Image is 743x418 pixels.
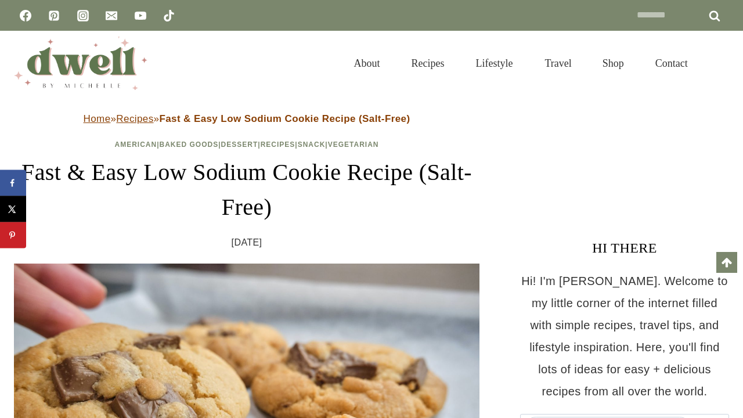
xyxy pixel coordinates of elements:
[298,140,326,149] a: Snack
[129,4,152,27] a: YouTube
[396,43,460,84] a: Recipes
[520,270,729,402] p: Hi! I'm [PERSON_NAME]. Welcome to my little corner of the internet filled with simple recipes, tr...
[157,4,181,27] a: TikTok
[14,4,37,27] a: Facebook
[338,43,704,84] nav: Primary Navigation
[159,113,410,124] strong: Fast & Easy Low Sodium Cookie Recipe (Salt-Free)
[232,234,262,251] time: [DATE]
[520,237,729,258] h3: HI THERE
[160,140,219,149] a: Baked Goods
[640,43,704,84] a: Contact
[716,252,737,273] a: Scroll to top
[14,37,147,90] img: DWELL by michelle
[115,140,379,149] span: | | | | |
[460,43,529,84] a: Lifestyle
[587,43,640,84] a: Shop
[115,140,157,149] a: American
[84,113,410,124] span: » »
[14,155,479,225] h1: Fast & Easy Low Sodium Cookie Recipe (Salt-Free)
[221,140,258,149] a: Dessert
[116,113,153,124] a: Recipes
[100,4,123,27] a: Email
[42,4,66,27] a: Pinterest
[709,53,729,73] button: View Search Form
[71,4,95,27] a: Instagram
[261,140,295,149] a: Recipes
[84,113,111,124] a: Home
[328,140,379,149] a: Vegetarian
[529,43,587,84] a: Travel
[338,43,396,84] a: About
